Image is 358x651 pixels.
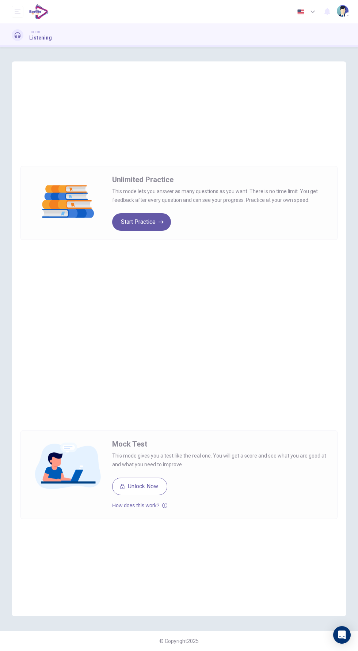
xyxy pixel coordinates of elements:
[296,9,305,15] img: en
[112,478,167,495] button: Unlock Now
[112,501,167,510] button: How does this work?
[333,626,351,644] div: Open Intercom Messenger
[337,5,349,17] img: Profile picture
[112,451,328,469] span: This mode gives you a test like the real one. You will get a score and see what you are good at a...
[29,4,49,19] img: EduSynch logo
[29,35,52,41] h1: Listening
[112,187,328,204] span: This mode lets you answer as many questions as you want. There is no time limit. You get feedback...
[29,30,40,35] span: TOEIC®
[112,175,174,184] span: Unlimited Practice
[112,213,171,231] button: Start Practice
[12,6,23,18] button: open mobile menu
[112,440,147,448] span: Mock Test
[159,638,199,644] span: © Copyright 2025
